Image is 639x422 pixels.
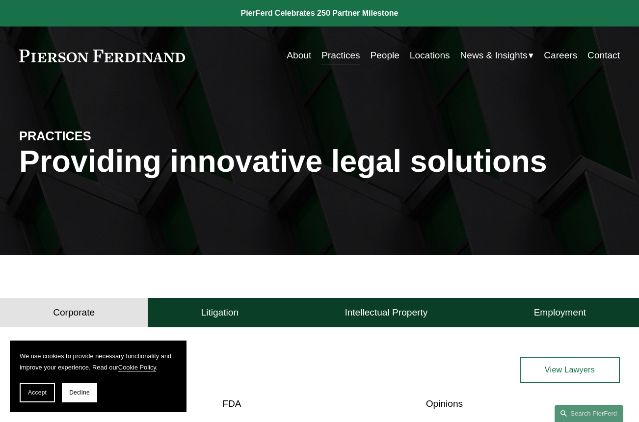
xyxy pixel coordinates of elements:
button: Decline [62,383,97,402]
span: News & Insights [460,47,527,64]
a: Search this site [555,405,623,422]
a: People [370,46,399,65]
section: Cookie banner [10,341,186,412]
a: Practices [321,46,360,65]
a: FDA [222,398,241,409]
button: Accept [20,383,55,402]
span: Accept [28,389,47,396]
a: folder dropdown [460,46,533,65]
span: Decline [69,389,90,396]
a: Contact [587,46,620,65]
p: We use cookies to provide necessary functionality and improve your experience. Read our . [20,350,177,373]
h4: Corporate [53,307,95,318]
h4: Employment [534,307,586,318]
h4: Intellectual Property [345,307,427,318]
h4: PRACTICES [19,128,169,144]
a: Opinions [426,398,463,409]
h1: Providing innovative legal solutions [19,144,620,179]
a: View Lawyers [520,357,620,383]
a: Cookie Policy [118,364,156,371]
a: About [287,46,311,65]
h4: Litigation [201,307,239,318]
a: Locations [410,46,450,65]
a: Careers [544,46,577,65]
